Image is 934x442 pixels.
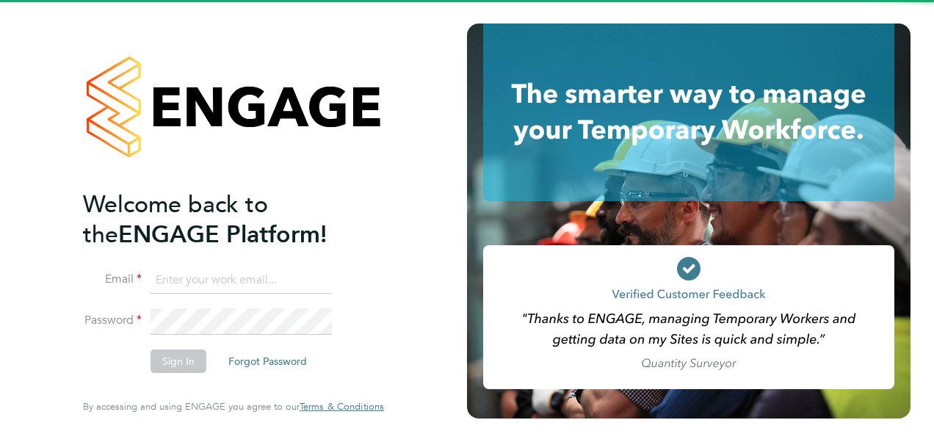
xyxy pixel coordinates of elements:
a: Terms & Conditions [300,401,384,413]
label: Password [83,313,142,328]
span: By accessing and using ENGAGE you agree to our [83,400,384,413]
span: Terms & Conditions [300,400,384,413]
label: Email [83,272,142,287]
button: Sign In [151,349,206,373]
button: Forgot Password [217,349,319,373]
input: Enter your work email... [151,267,332,294]
span: Welcome back to the [83,190,268,249]
h2: ENGAGE Platform! [83,189,369,250]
